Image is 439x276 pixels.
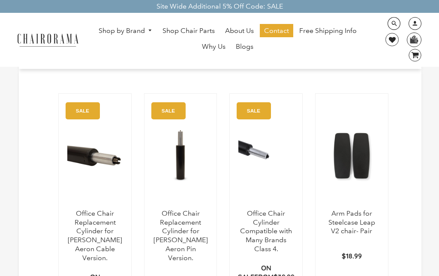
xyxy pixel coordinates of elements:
[240,209,292,253] a: Office Chair Cylinder Compatible with Many Brands Class 4.
[407,33,421,46] img: WhatsApp_Image_2024-07-12_at_16.23.01.webp
[295,24,361,38] a: Free Shipping Info
[153,102,208,209] img: Office Chair Replacement Cylinder for Herman Miller Aeron Pin Version. - chairorama
[324,102,379,209] img: Arm Pads for Steelcase Leap V2 chair- Pair - chairorama
[260,24,293,38] a: Contact
[87,24,369,56] nav: DesktopNavigation
[76,108,89,113] text: SALE
[299,27,357,36] span: Free Shipping Info
[67,102,123,209] a: Office Chair Replacement Cylinder for Herman Miller Aeron Cable Version. - chairorama Office Chai...
[202,42,226,51] span: Why Us
[221,24,258,38] a: About Us
[247,108,260,113] text: SALE
[67,102,123,209] img: Office Chair Replacement Cylinder for Herman Miller Aeron Cable Version. - chairorama
[238,102,294,209] a: Office Chair Cylinder Compatible with Many Brands Class 4. - chairorama Office Chair Cylinder Com...
[264,27,289,36] span: Contact
[324,102,379,209] a: Arm Pads for Steelcase Leap V2 chair- Pair - chairorama Arm Pads for Steelcase Leap V2 chair- Pai...
[342,252,362,260] span: $18.99
[232,40,258,53] a: Blogs
[68,209,122,262] a: Office Chair Replacement Cylinder for [PERSON_NAME] Aeron Cable Version.
[153,209,208,262] a: Office Chair Replacement Cylinder for [PERSON_NAME] Aeron Pin Version.
[328,209,375,235] a: Arm Pads for Steelcase Leap V2 chair- Pair
[13,32,82,47] img: chairorama
[153,102,208,209] a: Office Chair Replacement Cylinder for Herman Miller Aeron Pin Version. - chairorama Office Chair ...
[236,42,253,51] span: Blogs
[94,24,157,38] a: Shop by Brand
[238,102,294,209] img: Office Chair Cylinder Compatible with Many Brands Class 4. - chairorama
[198,40,230,53] a: Why Us
[158,24,219,38] a: Shop Chair Parts
[225,27,254,36] span: About Us
[162,108,175,113] text: SALE
[162,27,215,36] span: Shop Chair Parts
